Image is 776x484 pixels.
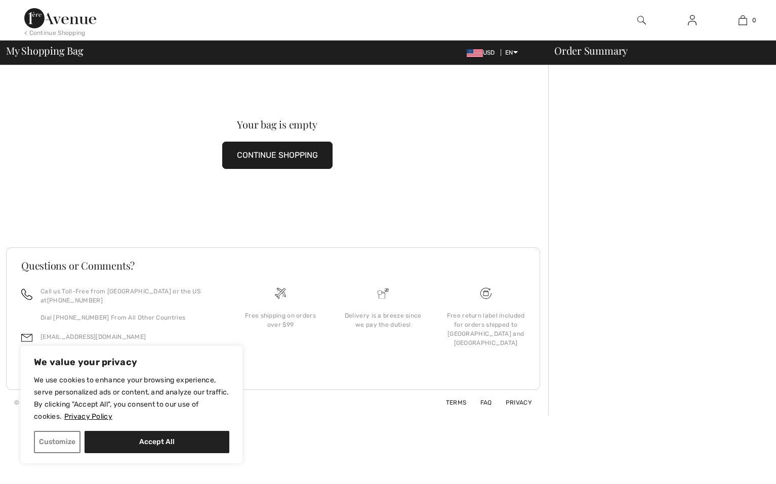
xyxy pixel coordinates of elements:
img: email [21,332,32,343]
div: Free shipping on orders over $99 [237,311,324,329]
button: Customize [34,431,80,453]
button: CONTINUE SHOPPING [222,142,333,169]
a: [PHONE_NUMBER] [47,297,103,304]
div: < Continue Shopping [24,28,86,37]
span: USD [467,49,499,56]
div: Free return label included for orders shipped to [GEOGRAPHIC_DATA] and [GEOGRAPHIC_DATA] [442,311,529,347]
span: 0 [752,16,756,25]
h3: Questions or Comments? [21,260,525,271]
a: Privacy [494,399,532,406]
img: search the website [637,14,646,26]
p: We use cookies to enhance your browsing experience, serve personalized ads or content, and analyz... [34,374,229,423]
div: We value your privacy [20,345,243,464]
div: Order Summary [542,46,770,56]
a: Privacy Policy [64,412,113,421]
a: Terms [434,399,467,406]
p: We value your privacy [34,356,229,368]
img: My Info [688,14,697,26]
span: My Shopping Bag [6,46,84,56]
img: call [21,289,32,300]
a: FAQ [468,399,492,406]
img: Free shipping on orders over $99 [480,288,492,299]
p: Dial [PHONE_NUMBER] From All Other Countries [40,313,217,322]
img: Free shipping on orders over $99 [275,288,286,299]
a: [EMAIL_ADDRESS][DOMAIN_NAME] [40,333,146,340]
img: US Dollar [467,49,483,57]
a: Sign In [680,14,705,27]
img: 1ère Avenue [24,8,96,28]
div: © [GEOGRAPHIC_DATA] All Rights Reserved [14,398,145,407]
div: Your bag is empty [33,119,521,129]
span: EN [505,49,518,56]
div: Delivery is a breeze since we pay the duties! [340,311,426,329]
p: Call us Toll-Free from [GEOGRAPHIC_DATA] or the US at [40,287,217,305]
img: My Bag [739,14,747,26]
button: Accept All [85,431,229,453]
img: Delivery is a breeze since we pay the duties! [378,288,389,299]
a: 0 [718,14,767,26]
